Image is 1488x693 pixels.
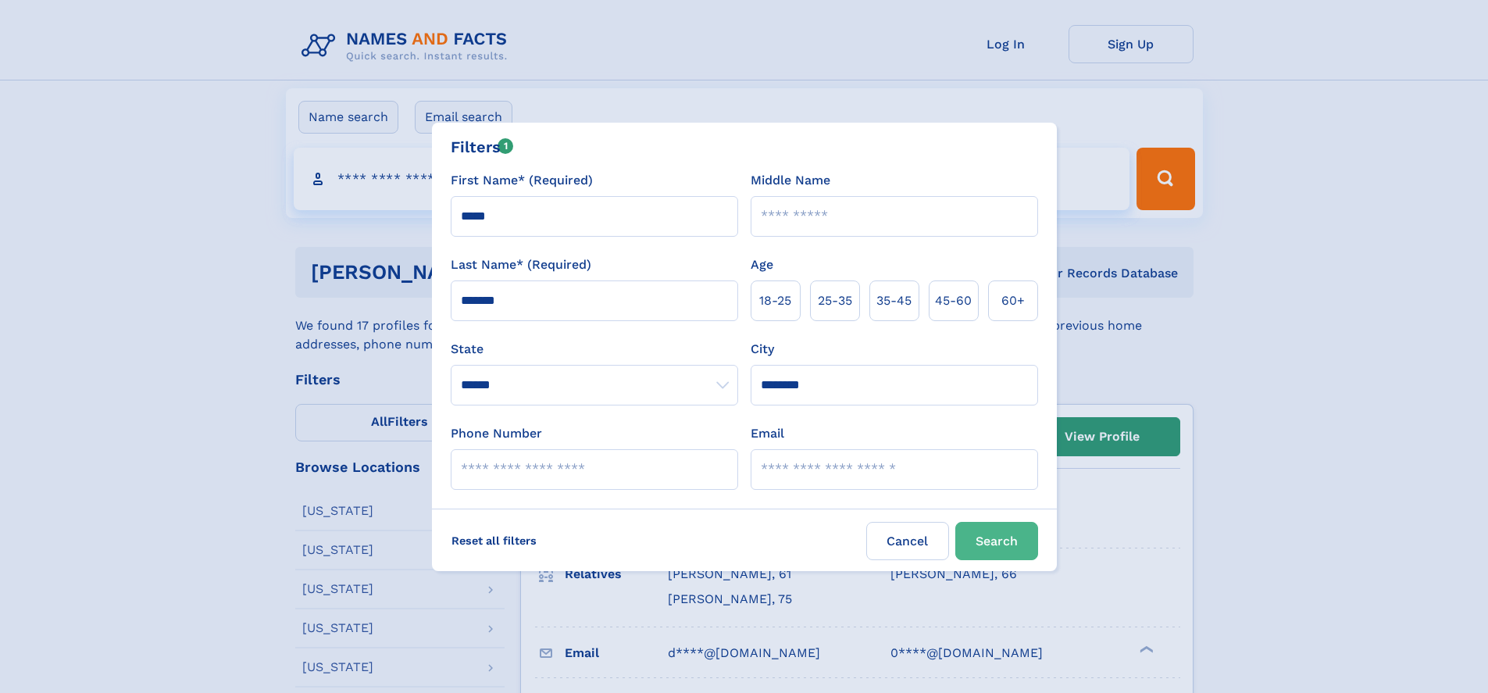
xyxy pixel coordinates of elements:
[751,340,774,359] label: City
[1001,291,1025,310] span: 60+
[935,291,972,310] span: 45‑60
[751,424,784,443] label: Email
[451,255,591,274] label: Last Name* (Required)
[451,135,514,159] div: Filters
[955,522,1038,560] button: Search
[451,171,593,190] label: First Name* (Required)
[876,291,912,310] span: 35‑45
[751,255,773,274] label: Age
[759,291,791,310] span: 18‑25
[441,522,547,559] label: Reset all filters
[751,171,830,190] label: Middle Name
[451,340,738,359] label: State
[451,424,542,443] label: Phone Number
[866,522,949,560] label: Cancel
[818,291,852,310] span: 25‑35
